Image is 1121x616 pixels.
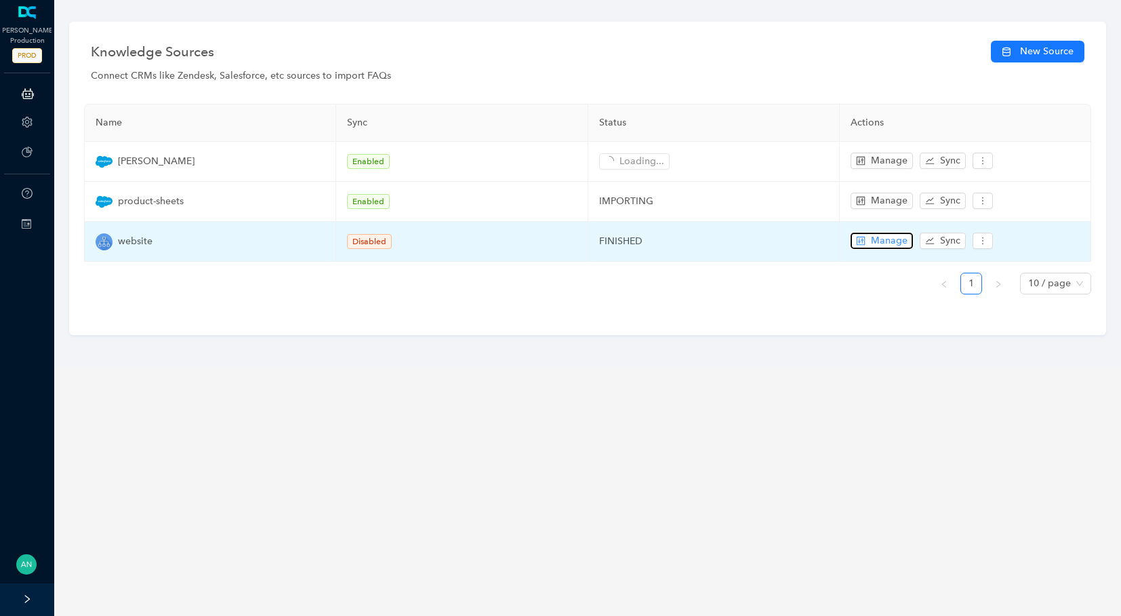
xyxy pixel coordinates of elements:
[85,104,336,142] th: Name
[871,153,908,168] span: Manage
[1028,273,1083,294] span: 10 / page
[925,156,935,166] span: stock
[920,153,966,169] button: stockSync
[22,117,33,128] span: setting
[973,193,993,209] button: more
[940,280,948,288] span: left
[933,273,955,294] li: Previous Page
[118,194,184,209] span: product-sheets
[940,153,960,168] span: Sync
[978,156,987,166] span: more
[336,104,588,142] th: Sync
[871,193,908,208] span: Manage
[16,554,37,575] img: 3d3fead806d72f5101aad31573f6fbb8
[856,156,865,166] span: control
[96,193,113,210] img: crm-icon
[619,154,664,169] span: Loading...
[347,234,392,249] span: Disabled
[925,196,935,206] span: stock
[851,153,913,169] button: controlManage
[978,236,987,246] span: more
[91,69,1084,83] div: Connect CRMs like Zendesk, Salesforce, etc sources to import FAQs
[856,196,865,206] span: control
[347,194,390,209] span: Enabled
[604,156,614,166] span: loading
[940,193,960,208] span: Sync
[1020,273,1091,294] div: Page Size
[118,154,195,169] span: [PERSON_NAME]
[96,153,113,170] img: crm-icon
[987,273,1009,294] li: Next Page
[599,153,670,170] button: Loading...
[91,41,214,62] span: Knowledge Sources
[588,222,840,262] td: FINISHED
[871,233,908,248] span: Manage
[588,182,840,222] td: IMPORTING
[940,233,960,248] span: Sync
[118,234,152,249] span: website
[920,193,966,209] button: stockSync
[851,233,913,249] button: controlManage
[920,233,966,249] button: stockSync
[933,273,955,294] button: left
[840,104,1091,142] th: Actions
[12,48,42,63] span: PROD
[588,104,840,142] th: Status
[22,147,33,157] span: pie-chart
[961,273,981,294] a: 1
[994,280,1002,288] span: right
[851,193,913,209] button: controlManage
[991,41,1084,62] button: New Source
[347,154,390,169] span: Enabled
[1020,44,1074,59] span: New Source
[856,236,865,246] span: control
[925,236,935,246] span: stock
[973,153,993,169] button: more
[987,273,1009,294] button: right
[978,196,987,206] span: more
[973,233,993,249] button: more
[22,188,33,199] span: question-circle
[96,233,113,250] img: crm-icon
